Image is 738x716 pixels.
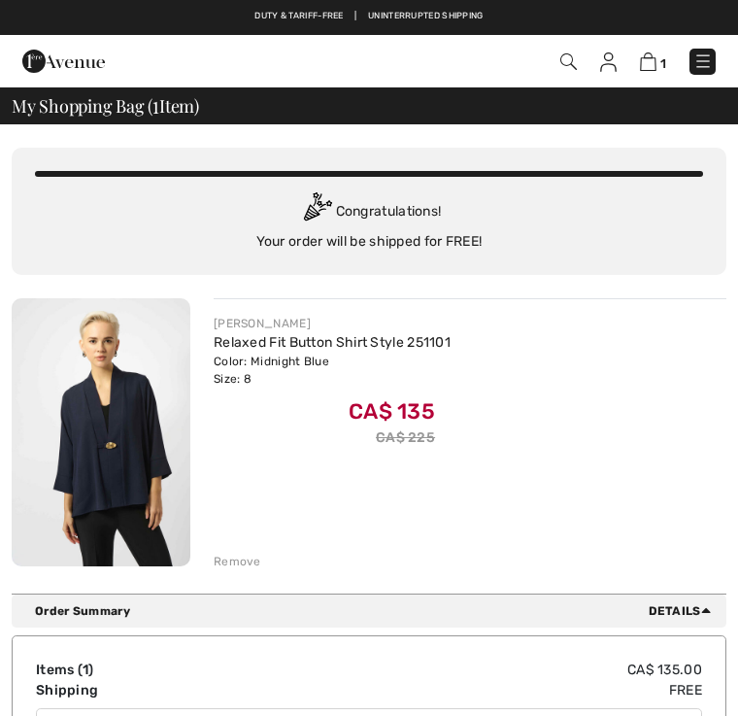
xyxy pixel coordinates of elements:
div: [PERSON_NAME] [214,315,451,332]
div: Color: Midnight Blue Size: 8 [214,353,451,388]
td: Free [273,680,702,700]
div: Remove [214,553,261,570]
a: 1 [640,51,666,72]
img: Menu [693,51,713,71]
td: Items ( ) [36,660,273,680]
s: CA$ 225 [376,429,435,446]
td: Shipping [36,680,273,700]
img: Congratulation2.svg [297,192,336,231]
a: 1ère Avenue [22,52,105,69]
img: Search [560,53,577,70]
div: Order Summary [35,602,719,620]
td: CA$ 135.00 [273,660,702,680]
img: 1ère Avenue [22,42,105,81]
img: Relaxed Fit Button Shirt Style 251101 [12,298,190,566]
img: My Info [600,52,617,72]
span: Details [649,602,719,620]
a: Relaxed Fit Button Shirt Style 251101 [214,334,451,351]
span: CA$ 135 [349,398,435,425]
span: 1 [83,662,88,678]
span: My Shopping Bag ( Item) [12,97,199,115]
img: Shopping Bag [640,52,656,71]
span: 1 [660,56,666,71]
div: Congratulations! Your order will be shipped for FREE! [35,192,703,252]
span: 1 [152,93,159,116]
